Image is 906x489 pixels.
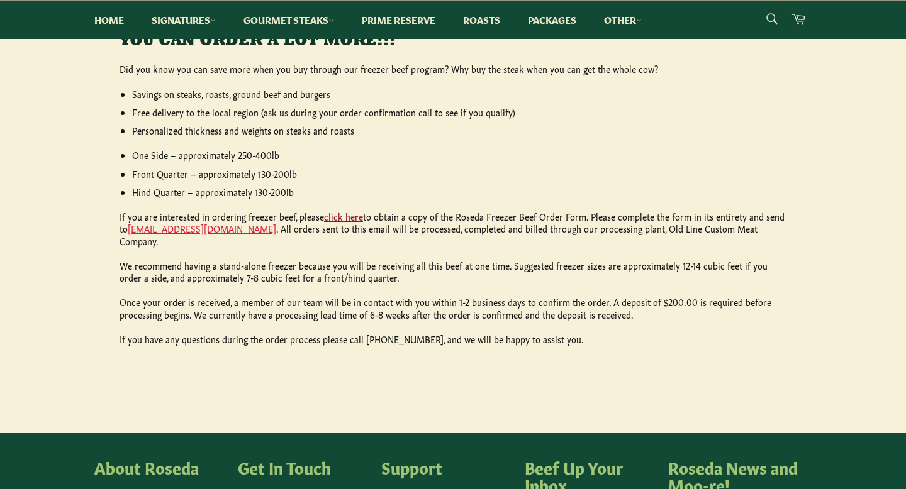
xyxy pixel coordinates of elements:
a: Prime Reserve [349,1,448,39]
li: Hind Quarter – approximately 130-200lb [132,186,786,198]
a: click here [324,210,363,223]
h3: YOU CAN ORDER A LOT MORE!!! [120,31,786,52]
li: Savings on steaks, roasts, ground beef and burgers [132,88,786,100]
a: Roasts [450,1,513,39]
a: Other [591,1,654,39]
li: Front Quarter – approximately 130-200lb [132,168,786,180]
p: If you are interested in ordering freezer beef, please to obtain a copy of the Roseda Freezer Bee... [120,211,786,247]
p: We recommend having a stand-alone freezer because you will be receiving all this beef at one time... [120,260,786,284]
a: Home [82,1,137,39]
li: Personalized thickness and weights on steaks and roasts [132,124,786,136]
p: If you have any questions during the order process please call [PHONE_NUMBER], and we will be hap... [120,333,786,345]
h4: About Roseda [94,458,225,476]
a: Packages [515,1,589,39]
a: Gourmet Steaks [231,1,347,39]
li: Free delivery to the local region (ask us during your order confirmation call to see if you qualify) [132,106,786,118]
h4: Get In Touch [238,458,369,476]
p: Once your order is received, a member of our team will be in contact with you within 1-2 business... [120,296,786,321]
a: [EMAIL_ADDRESS][DOMAIN_NAME] [128,222,276,234]
h4: Support [381,458,512,476]
p: Did you know you can save more when you buy through our freezer beef program? Why buy the steak w... [120,63,786,75]
li: One Side – approximately 250-400lb [132,149,786,161]
a: Signatures [139,1,228,39]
